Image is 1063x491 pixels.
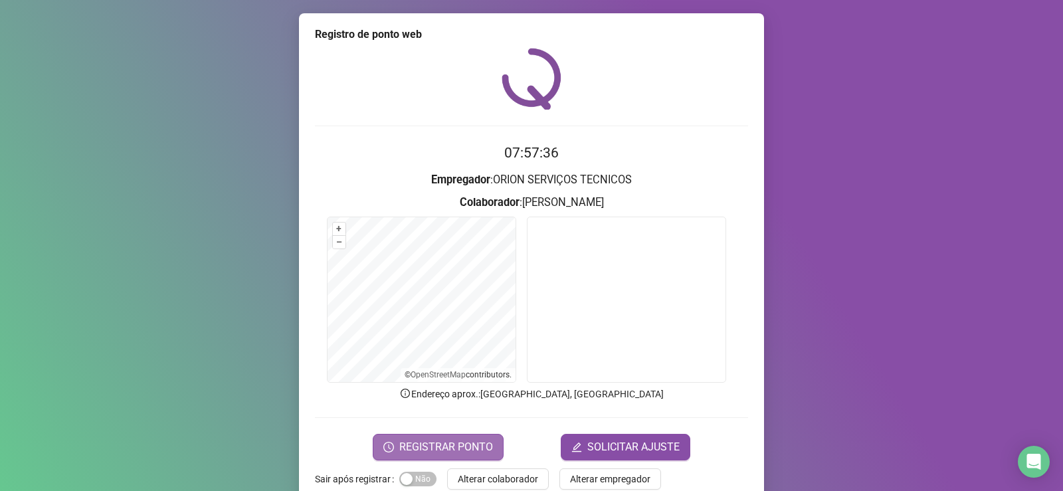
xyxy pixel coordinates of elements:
[315,194,748,211] h3: : [PERSON_NAME]
[411,370,466,379] a: OpenStreetMap
[333,223,345,235] button: +
[399,439,493,455] span: REGISTRAR PONTO
[587,439,680,455] span: SOLICITAR AJUSTE
[447,468,549,490] button: Alterar colaborador
[502,48,561,110] img: QRPoint
[571,442,582,452] span: edit
[315,468,399,490] label: Sair após registrar
[431,173,490,186] strong: Empregador
[570,472,650,486] span: Alterar empregador
[458,472,538,486] span: Alterar colaborador
[460,196,520,209] strong: Colaborador
[373,434,504,460] button: REGISTRAR PONTO
[315,27,748,43] div: Registro de ponto web
[559,468,661,490] button: Alterar empregador
[1018,446,1050,478] div: Open Intercom Messenger
[399,387,411,399] span: info-circle
[315,171,748,189] h3: : ORION SERVIÇOS TECNICOS
[561,434,690,460] button: editSOLICITAR AJUSTE
[333,236,345,248] button: –
[383,442,394,452] span: clock-circle
[504,145,559,161] time: 07:57:36
[405,370,512,379] li: © contributors.
[315,387,748,401] p: Endereço aprox. : [GEOGRAPHIC_DATA], [GEOGRAPHIC_DATA]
